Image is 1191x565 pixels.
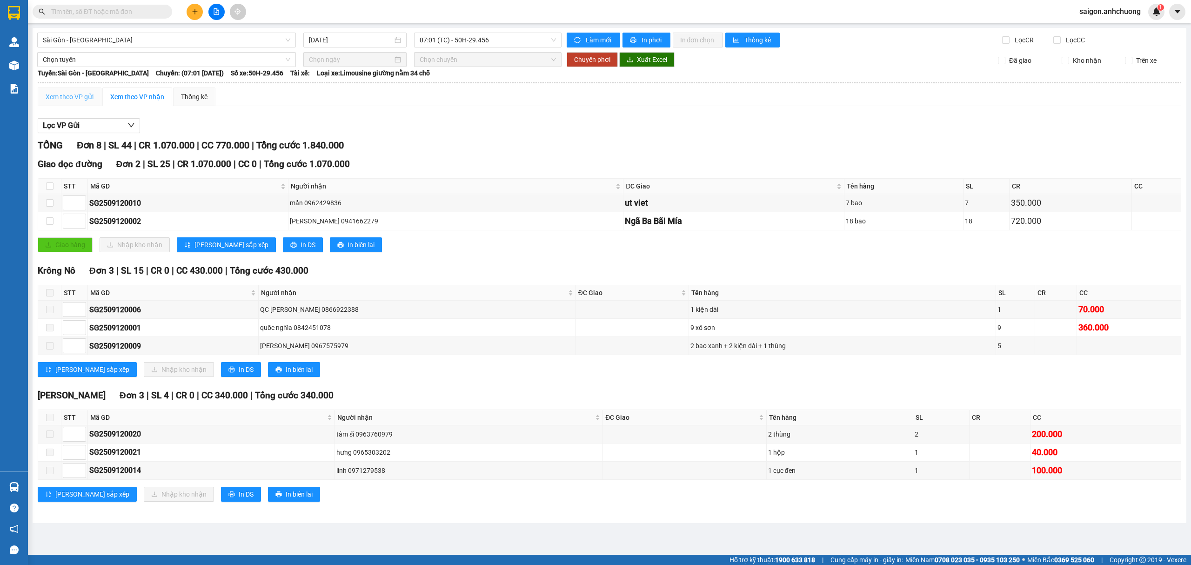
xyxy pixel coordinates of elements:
[264,159,350,169] span: Tổng cước 1.070.000
[10,545,19,554] span: message
[38,118,140,133] button: Lọc VP Gửi
[116,159,141,169] span: Đơn 2
[231,68,283,78] span: Số xe: 50H-29.456
[181,92,207,102] div: Thống kê
[348,240,375,250] span: In biên lai
[9,37,19,47] img: warehouse-icon
[89,197,287,209] div: SG2509120010
[260,323,574,333] div: quốc nghĩa 0842451078
[38,237,93,252] button: uploadGiao hàng
[578,288,679,298] span: ĐC Giao
[915,447,968,457] div: 1
[619,52,675,67] button: downloadXuất Excel
[1139,557,1146,563] span: copyright
[108,140,132,151] span: SL 44
[744,35,772,45] span: Thống kê
[176,265,223,276] span: CC 430.000
[420,53,556,67] span: Chọn chuyến
[8,8,22,18] span: Gửi:
[192,8,198,15] span: plus
[290,68,310,78] span: Tài xế:
[630,37,638,44] span: printer
[144,362,214,377] button: downloadNhập kho nhận
[252,140,254,151] span: |
[38,265,75,276] span: Krông Nô
[43,33,290,47] span: Sài Gòn - Đam Rông
[89,340,257,352] div: SG2509120009
[177,237,276,252] button: sort-ascending[PERSON_NAME] sắp xếp
[88,425,335,444] td: SG2509120020
[775,556,815,564] strong: 1900 633 818
[1032,464,1179,477] div: 100.000
[970,410,1030,425] th: CR
[177,159,231,169] span: CR 1.070.000
[61,410,88,425] th: STT
[1035,285,1077,301] th: CR
[127,121,135,129] span: down
[116,265,119,276] span: |
[1173,7,1182,16] span: caret-down
[45,366,52,374] span: sort-ascending
[336,429,601,439] div: tâm sĩ 0963760979
[291,181,614,191] span: Người nhận
[89,464,333,476] div: SG2509120014
[197,390,199,401] span: |
[261,288,566,298] span: Người nhận
[134,140,136,151] span: |
[201,140,249,151] span: CC 770.000
[208,4,225,20] button: file-add
[88,337,259,355] td: SG2509120009
[77,140,101,151] span: Đơn 8
[88,301,259,319] td: SG2509120006
[110,67,123,80] span: SL
[690,323,994,333] div: 9 xô sơn
[268,487,320,502] button: printerIn biên lai
[725,33,780,47] button: bar-chartThống kê
[221,362,261,377] button: printerIn DS
[1158,4,1164,11] sup: 1
[89,265,114,276] span: Đơn 3
[38,159,102,169] span: Giao dọc đường
[109,30,183,43] div: 0983450929
[38,140,63,151] span: TỔNG
[996,285,1035,301] th: SL
[39,8,45,15] span: search
[228,491,235,498] span: printer
[301,240,315,250] span: In DS
[9,84,19,94] img: solution-icon
[234,8,241,15] span: aim
[1027,555,1094,565] span: Miền Bắc
[8,8,102,29] div: [GEOGRAPHIC_DATA]
[1078,321,1179,334] div: 360.000
[1062,35,1086,45] span: Lọc CC
[1011,35,1035,45] span: Lọc CR
[90,181,279,191] span: Mã GD
[46,92,94,102] div: Xem theo VP gửi
[1152,7,1161,16] img: icon-new-feature
[915,465,968,476] div: 1
[225,265,227,276] span: |
[997,323,1033,333] div: 9
[1132,179,1181,194] th: CC
[43,53,290,67] span: Chọn tuyến
[88,462,335,480] td: SG2509120014
[176,390,194,401] span: CR 0
[1030,410,1181,425] th: CC
[51,7,161,17] input: Tìm tên, số ĐT hoặc mã đơn
[250,390,253,401] span: |
[733,37,741,44] span: bar-chart
[574,37,582,44] span: sync
[1069,55,1105,66] span: Kho nhận
[9,61,19,70] img: warehouse-icon
[213,8,220,15] span: file-add
[107,51,120,61] span: CC :
[268,362,320,377] button: printerIn biên lai
[45,491,52,498] span: sort-ascending
[89,215,287,227] div: SG2509120002
[844,179,964,194] th: Tên hàng
[275,366,282,374] span: printer
[1032,446,1179,459] div: 40.000
[8,6,20,20] img: logo-vxr
[317,68,430,78] span: Loại xe: Limousine giường nằm 34 chỗ
[935,556,1020,564] strong: 0708 023 035 - 0935 103 250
